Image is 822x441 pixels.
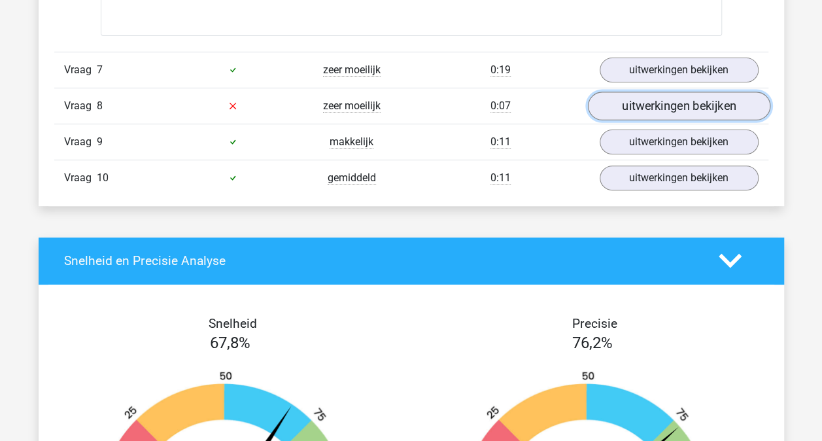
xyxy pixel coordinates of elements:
h4: Snelheid [64,316,402,331]
span: 0:11 [490,135,511,149]
span: makkelijk [330,135,373,149]
a: uitwerkingen bekijken [600,166,759,190]
span: 0:19 [490,63,511,77]
span: 10 [97,171,109,184]
h4: Snelheid en Precisie Analyse [64,253,699,268]
span: Vraag [64,134,97,150]
h4: Precisie [426,316,764,331]
span: 67,8% [210,334,250,352]
a: uitwerkingen bekijken [600,58,759,82]
span: Vraag [64,98,97,114]
a: uitwerkingen bekijken [587,92,770,120]
span: 8 [97,99,103,112]
span: Vraag [64,170,97,186]
span: 0:11 [490,171,511,185]
span: 9 [97,135,103,148]
span: Vraag [64,62,97,78]
span: 7 [97,63,103,76]
span: 0:07 [490,99,511,113]
span: zeer moeilijk [323,99,381,113]
span: gemiddeld [328,171,376,185]
a: uitwerkingen bekijken [600,130,759,154]
span: 76,2% [572,334,613,352]
span: zeer moeilijk [323,63,381,77]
